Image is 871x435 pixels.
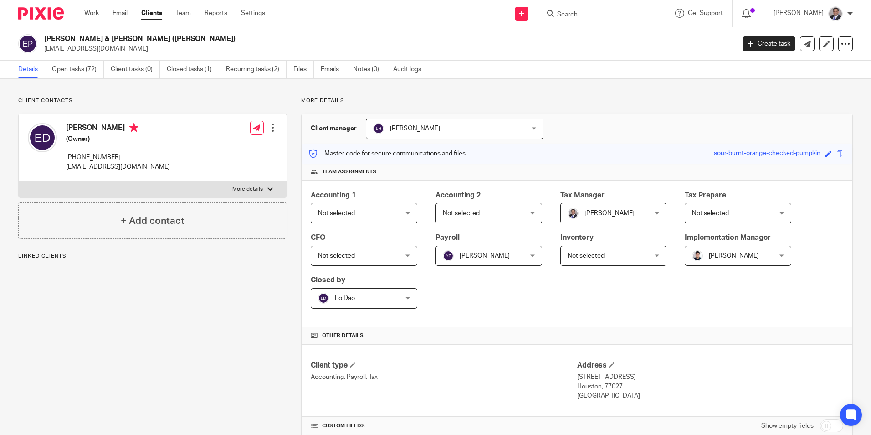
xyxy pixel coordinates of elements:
[113,9,128,18] a: Email
[577,382,843,391] p: Houston, 77027
[311,361,577,370] h4: Client type
[577,373,843,382] p: [STREET_ADDRESS]
[761,421,814,430] label: Show empty fields
[560,234,594,241] span: Inventory
[205,9,227,18] a: Reports
[311,234,325,241] span: CFO
[688,10,723,16] span: Get Support
[568,208,579,219] img: thumbnail_IMG_0720.jpg
[577,361,843,370] h4: Address
[121,214,184,228] h4: + Add contact
[84,9,99,18] a: Work
[66,123,170,135] h4: [PERSON_NAME]
[167,61,219,78] a: Closed tasks (1)
[435,192,481,199] span: Accounting 2
[685,234,771,241] span: Implementation Manager
[714,149,820,159] div: sour-burnt-orange-checked-pumpkin
[28,123,57,152] img: svg%3E
[322,168,376,176] span: Team assignments
[556,11,638,19] input: Search
[66,162,170,171] p: [EMAIL_ADDRESS][DOMAIN_NAME]
[393,61,428,78] a: Audit logs
[353,61,386,78] a: Notes (0)
[18,7,64,20] img: Pixie
[232,186,263,193] p: More details
[44,34,592,44] h2: [PERSON_NAME] & [PERSON_NAME] ([PERSON_NAME])
[560,192,605,199] span: Tax Manager
[129,123,138,132] i: Primary
[18,253,287,260] p: Linked clients
[18,61,45,78] a: Details
[311,276,345,284] span: Closed by
[321,61,346,78] a: Emails
[460,253,510,259] span: [PERSON_NAME]
[685,192,726,199] span: Tax Prepare
[311,124,357,133] h3: Client manager
[692,250,703,261] img: IMG_0272.png
[241,9,265,18] a: Settings
[568,253,605,259] span: Not selected
[709,253,759,259] span: [PERSON_NAME]
[390,125,440,132] span: [PERSON_NAME]
[66,153,170,162] p: [PHONE_NUMBER]
[18,34,37,53] img: svg%3E
[335,295,355,301] span: Lo Dao
[176,9,191,18] a: Team
[293,61,314,78] a: Files
[774,9,824,18] p: [PERSON_NAME]
[692,210,729,217] span: Not selected
[52,61,104,78] a: Open tasks (72)
[743,36,795,51] a: Create task
[18,97,287,104] p: Client contacts
[828,6,843,21] img: thumbnail_IMG_0720.jpg
[44,44,729,53] p: [EMAIL_ADDRESS][DOMAIN_NAME]
[311,373,577,382] p: Accounting, Payroll, Tax
[584,210,635,217] span: [PERSON_NAME]
[311,422,577,430] h4: CUSTOM FIELDS
[318,293,329,304] img: svg%3E
[373,123,384,134] img: svg%3E
[301,97,853,104] p: More details
[318,210,355,217] span: Not selected
[311,192,356,199] span: Accounting 1
[322,332,364,339] span: Other details
[577,391,843,400] p: [GEOGRAPHIC_DATA]
[443,250,454,261] img: svg%3E
[435,234,460,241] span: Payroll
[111,61,160,78] a: Client tasks (0)
[226,61,287,78] a: Recurring tasks (2)
[141,9,162,18] a: Clients
[443,210,480,217] span: Not selected
[318,253,355,259] span: Not selected
[66,135,170,144] h5: (Owner)
[308,149,466,158] p: Master code for secure communications and files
